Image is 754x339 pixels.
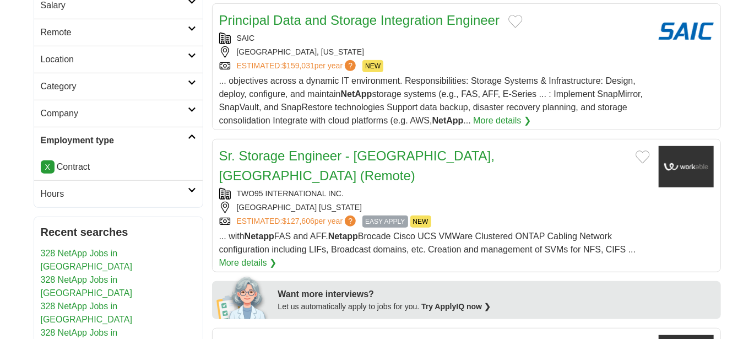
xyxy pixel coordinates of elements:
[278,288,714,301] div: Want more interviews?
[362,60,383,72] span: NEW
[508,15,523,28] button: Add to favorite jobs
[34,100,203,127] a: Company
[219,232,636,254] span: ... with FAS and AFF. Brocade Cisco UCS VMWare Clustered ONTAP Cabling Network configuration incl...
[328,232,358,241] strong: Netapp
[41,302,133,324] a: 328 NetApp Jobs in [GEOGRAPHIC_DATA]
[41,224,196,240] h2: Recent searches
[245,232,274,241] strong: Netapp
[421,302,491,311] a: Try ApplyIQ now ❯
[219,202,650,213] div: [GEOGRAPHIC_DATA] [US_STATE]
[362,216,408,228] span: EASY APPLY
[237,60,359,72] a: ESTIMATED:$159,031per year?
[34,46,203,73] a: Location
[410,216,431,228] span: NEW
[41,275,133,298] a: 328 NetApp Jobs in [GEOGRAPHIC_DATA]
[636,150,650,164] button: Add to favorite jobs
[34,19,203,46] a: Remote
[237,216,359,228] a: ESTIMATED:$127,606per year?
[345,60,356,71] span: ?
[219,46,650,58] div: [GEOGRAPHIC_DATA], [US_STATE]
[41,187,188,201] h2: Hours
[219,256,277,270] a: More details ❯
[345,216,356,227] span: ?
[41,134,188,147] h2: Employment type
[659,146,714,187] img: Company logo
[216,275,270,319] img: apply-iq-scientist.png
[278,301,714,313] div: Let us automatically apply to jobs for you.
[41,26,188,39] h2: Remote
[41,249,133,271] a: 328 NetApp Jobs in [GEOGRAPHIC_DATA]
[34,180,203,207] a: Hours
[34,127,203,154] a: Employment type
[41,53,188,66] h2: Location
[219,148,495,183] a: Sr. Storage Engineer - [GEOGRAPHIC_DATA], [GEOGRAPHIC_DATA] (Remote)
[41,160,196,174] li: Contract
[432,116,464,125] strong: NetApp
[41,107,188,120] h2: Company
[282,61,314,70] span: $159,031
[219,13,500,28] a: Principal Data and Storage Integration Engineer
[473,114,531,127] a: More details ❯
[41,80,188,93] h2: Category
[41,160,55,174] a: X
[659,10,714,52] img: SAIC logo
[237,34,255,42] a: SAIC
[341,89,372,99] strong: NetApp
[282,217,314,225] span: $127,606
[219,188,650,200] div: TWO95 INTERNATIONAL INC.
[219,76,643,125] span: ... objectives across a dynamic IT environment. Responsibilities: Storage Systems & Infrastructur...
[34,73,203,100] a: Category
